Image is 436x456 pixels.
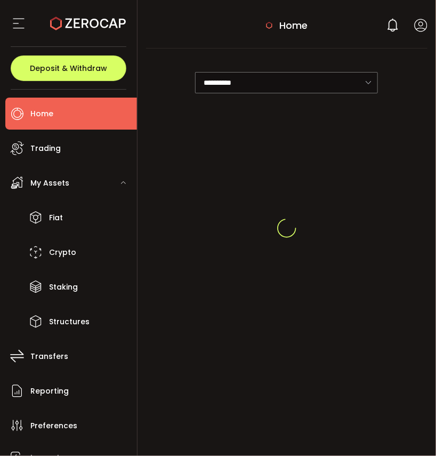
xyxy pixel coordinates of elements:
span: Crypto [49,245,76,260]
span: Fiat [49,210,63,226]
span: Reporting [30,383,69,399]
span: Deposit & Withdraw [30,65,107,72]
span: Home [30,106,53,122]
span: My Assets [30,175,69,191]
span: Home [279,18,308,33]
span: Transfers [30,349,68,364]
button: Deposit & Withdraw [11,55,126,81]
span: Preferences [30,418,77,434]
span: Staking [49,279,78,295]
span: Structures [49,314,90,330]
span: Trading [30,141,61,156]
